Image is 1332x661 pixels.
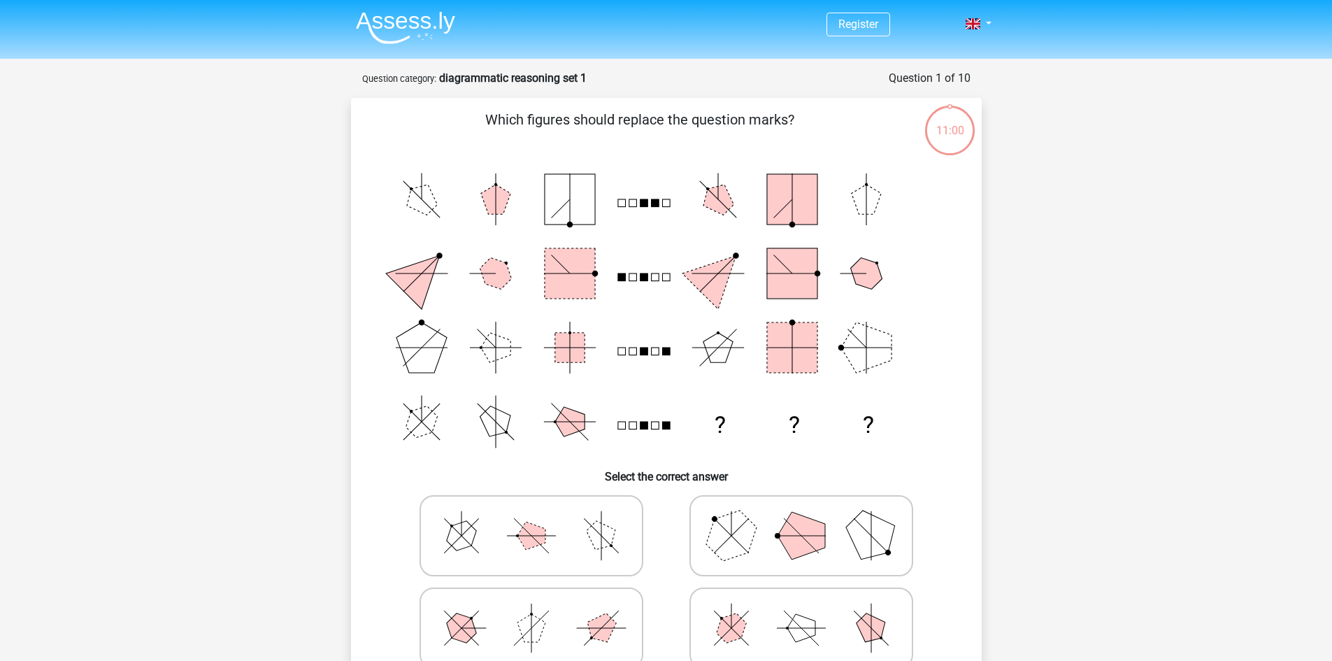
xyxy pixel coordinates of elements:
[356,11,455,44] img: Assessly
[373,109,907,151] p: Which figures should replace the question marks?
[863,411,874,439] text: ?
[838,17,878,31] a: Register
[924,104,976,139] div: 11:00
[373,459,959,483] h6: Select the correct answer
[362,73,436,84] small: Question category:
[439,71,587,85] strong: diagrammatic reasoning set 1
[889,70,971,87] div: Question 1 of 10
[788,411,799,439] text: ?
[714,411,725,439] text: ?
